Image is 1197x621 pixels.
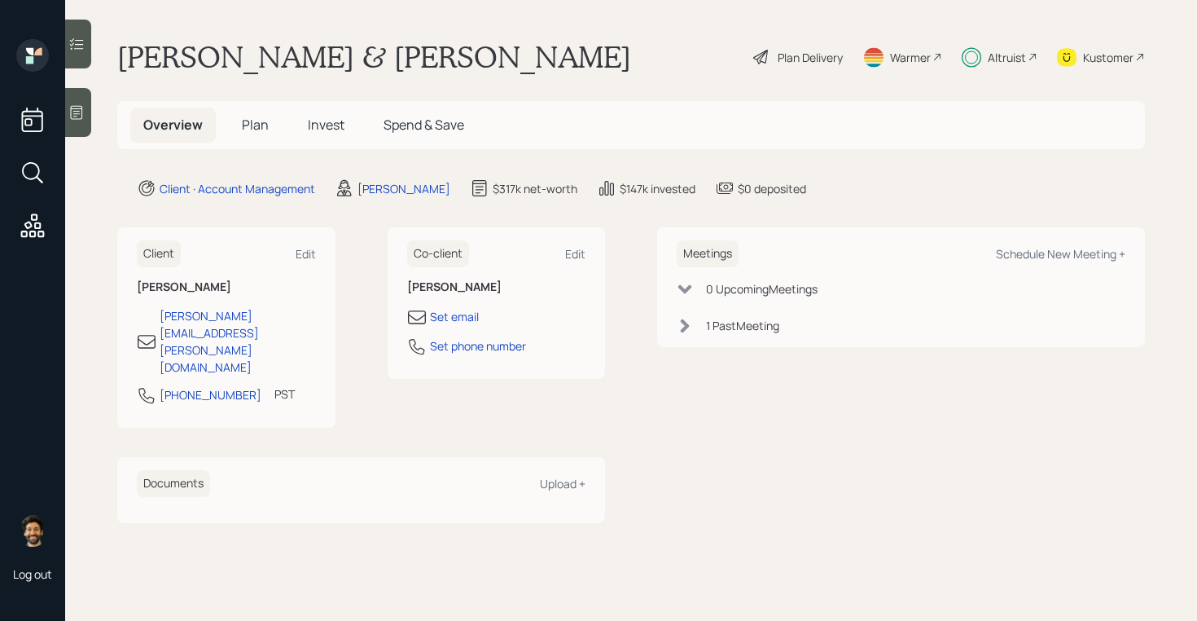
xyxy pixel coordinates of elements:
span: Invest [308,116,344,134]
div: [PHONE_NUMBER] [160,386,261,403]
img: eric-schwartz-headshot.png [16,514,49,547]
h6: Co-client [407,240,469,267]
div: [PERSON_NAME] [357,180,450,197]
div: Set phone number [430,337,526,355]
h6: [PERSON_NAME] [407,280,586,294]
div: Log out [13,566,52,582]
h6: Meetings [677,240,739,267]
span: Spend & Save [384,116,464,134]
div: Plan Delivery [778,49,843,66]
span: Plan [242,116,269,134]
h1: [PERSON_NAME] & [PERSON_NAME] [117,39,631,75]
div: Upload + [540,476,585,491]
h6: Client [137,240,181,267]
div: Client · Account Management [160,180,315,197]
div: Altruist [988,49,1026,66]
div: [PERSON_NAME][EMAIL_ADDRESS][PERSON_NAME][DOMAIN_NAME] [160,307,316,376]
h6: [PERSON_NAME] [137,280,316,294]
div: Edit [296,246,316,262]
div: $0 deposited [738,180,806,197]
h6: Documents [137,470,210,497]
div: PST [274,385,295,403]
div: $317k net-worth [493,180,577,197]
div: $147k invested [620,180,695,197]
span: Overview [143,116,203,134]
div: Set email [430,308,479,325]
div: Warmer [890,49,931,66]
div: Edit [565,246,585,262]
div: Schedule New Meeting + [996,246,1125,262]
div: 1 Past Meeting [706,317,779,334]
div: 0 Upcoming Meeting s [706,280,818,297]
div: Kustomer [1083,49,1133,66]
